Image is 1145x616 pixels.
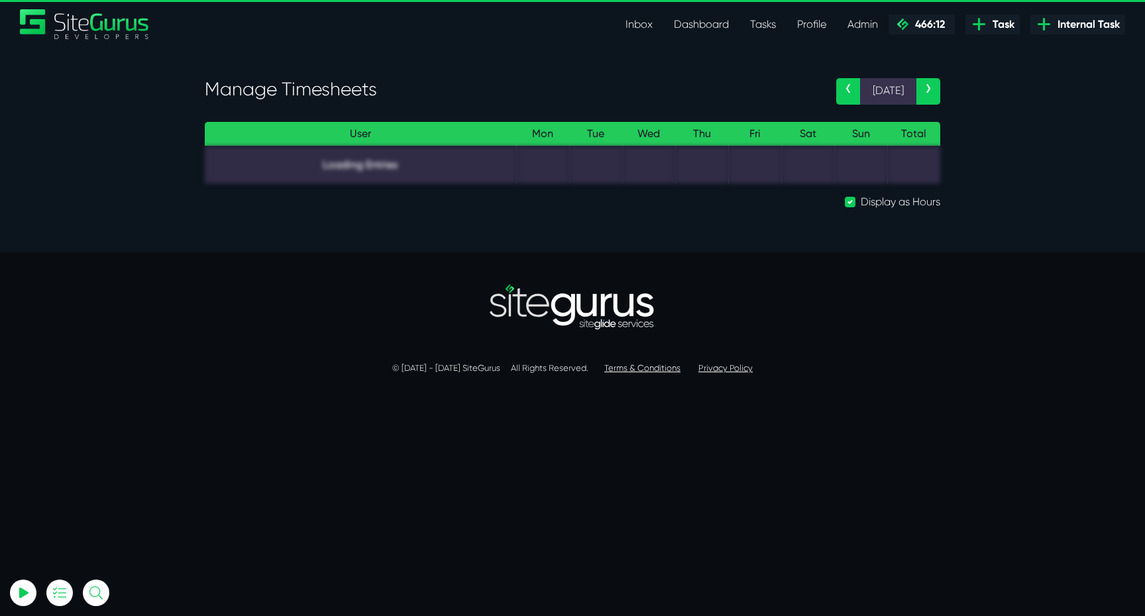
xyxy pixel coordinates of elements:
[569,122,622,146] th: Tue
[837,11,889,38] a: Admin
[205,78,816,101] h3: Manage Timesheets
[889,15,955,34] a: 466:12
[836,78,860,105] a: ‹
[787,11,837,38] a: Profile
[205,362,940,375] p: © [DATE] - [DATE] SiteGurus All Rights Reserved.
[675,122,728,146] th: Thu
[604,363,681,373] a: Terms & Conditions
[516,122,569,146] th: Mon
[1030,15,1125,34] a: Internal Task
[739,11,787,38] a: Tasks
[1052,17,1120,32] span: Internal Task
[916,78,940,105] a: ›
[698,363,753,373] a: Privacy Policy
[205,146,516,183] td: Loading Entries
[663,11,739,38] a: Dashboard
[887,122,940,146] th: Total
[205,122,516,146] th: User
[781,122,834,146] th: Sat
[861,194,940,210] label: Display as Hours
[615,11,663,38] a: Inbox
[728,122,781,146] th: Fri
[860,78,916,105] span: [DATE]
[910,18,945,30] span: 466:12
[834,122,887,146] th: Sun
[20,9,150,39] a: SiteGurus
[20,9,150,39] img: Sitegurus Logo
[965,15,1020,34] a: Task
[987,17,1014,32] span: Task
[622,122,675,146] th: Wed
